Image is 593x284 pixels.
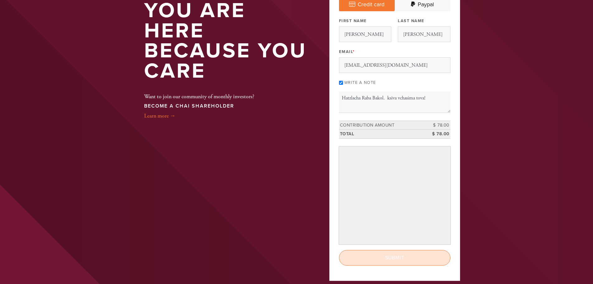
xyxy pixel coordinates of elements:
[339,121,422,130] td: Contribution Amount
[339,18,367,24] label: First Name
[340,148,449,243] iframe: Secure payment input frame
[144,1,309,81] h1: You are here because you care
[144,103,254,109] h3: BECOME A CHAI SHAREHOLDER
[144,112,176,119] a: Learn more →
[339,49,355,55] label: Email
[353,49,355,54] span: This field is required.
[339,130,422,139] td: Total
[344,80,376,85] label: Write a note
[398,18,425,24] label: Last Name
[339,250,450,266] input: Submit
[422,121,450,130] td: $ 78.00
[144,84,254,120] div: Want to join our community of monthly investors?
[422,130,450,139] td: $ 78.00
